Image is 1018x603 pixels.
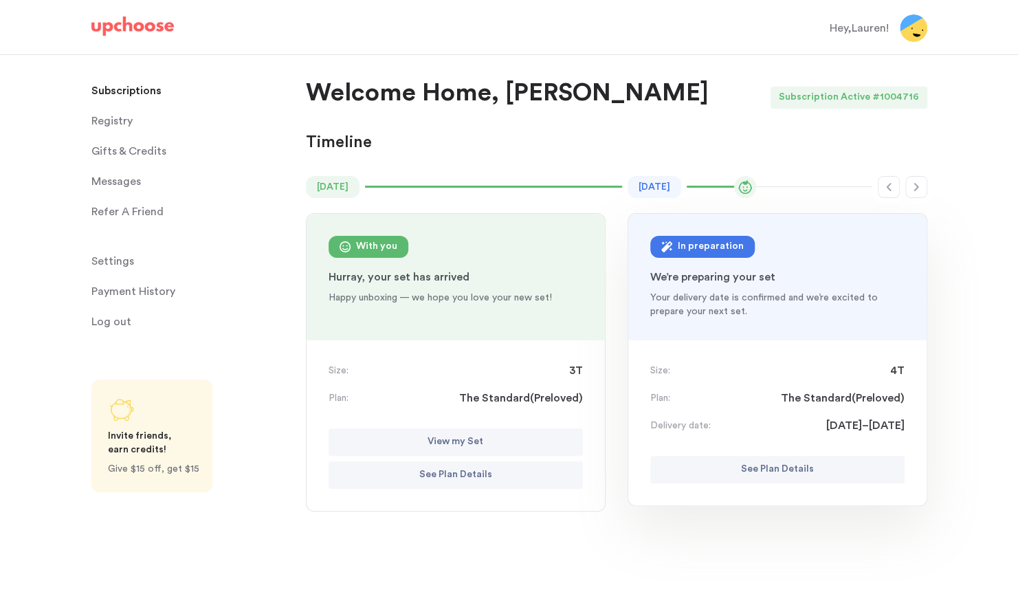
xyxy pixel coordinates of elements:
[650,364,670,377] p: Size:
[91,77,289,105] a: Subscriptions
[91,17,174,36] img: UpChoose
[91,107,133,135] span: Registry
[650,269,905,285] p: We’re preparing your set
[91,198,164,226] p: Refer A Friend
[306,132,372,154] p: Timeline
[771,87,872,109] div: Subscription Active
[91,138,289,165] a: Gifts & Credits
[329,364,348,377] p: Size:
[91,248,289,275] a: Settings
[419,467,492,483] p: See Plan Details
[830,20,889,36] div: Hey, Lauren !
[91,198,289,226] a: Refer A Friend
[91,138,166,165] span: Gifts & Credits
[356,239,397,255] div: With you
[650,391,670,405] p: Plan:
[91,77,162,105] p: Subscriptions
[741,461,814,478] p: See Plan Details
[890,362,905,379] span: 4T
[91,278,175,305] p: Payment History
[329,291,583,305] p: Happy unboxing — we hope you love your new set!
[91,308,289,336] a: Log out
[91,278,289,305] a: Payment History
[91,380,212,492] a: Share UpChoose
[91,248,134,275] span: Settings
[91,168,289,195] a: Messages
[650,419,711,432] p: Delivery date:
[678,239,744,255] div: In preparation
[91,168,141,195] span: Messages
[428,434,483,450] p: View my Set
[872,87,927,109] div: # 1004716
[91,308,131,336] span: Log out
[628,176,681,198] time: [DATE]
[781,390,905,406] span: The Standard ( Preloved )
[306,176,359,198] time: [DATE]
[91,107,289,135] a: Registry
[650,291,905,318] p: Your delivery date is confirmed and we’re excited to prepare your next set.
[329,461,583,489] button: See Plan Details
[650,456,905,483] button: See Plan Details
[826,417,905,434] span: [DATE]–[DATE]
[329,428,583,456] button: View my Set
[569,362,583,379] span: 3T
[459,390,583,406] span: The Standard ( Preloved )
[306,77,709,110] p: Welcome Home, [PERSON_NAME]
[329,269,583,285] p: Hurray, your set has arrived
[91,17,174,42] a: UpChoose
[329,391,348,405] p: Plan:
